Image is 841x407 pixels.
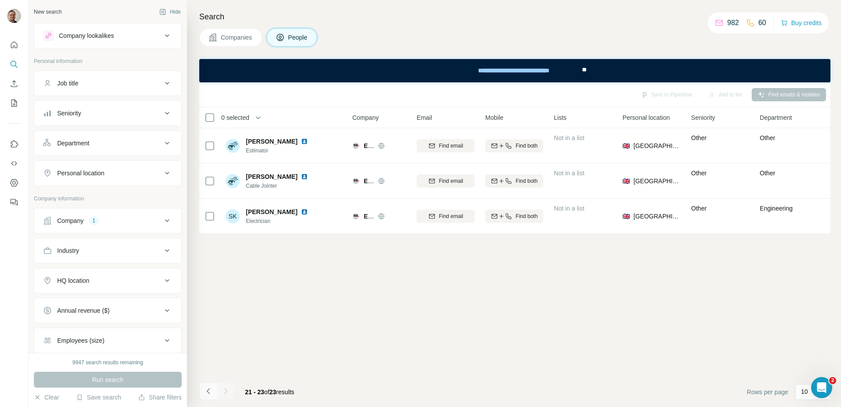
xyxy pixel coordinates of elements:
div: HQ location [57,276,89,285]
span: 🇬🇧 [622,141,630,150]
button: Hide [153,5,187,18]
img: Logo of Engineered Systems Electrical [352,142,359,149]
span: Personal location [622,113,669,122]
span: Seniority [691,113,715,122]
button: Use Surfe API [7,155,21,171]
button: Save search [76,393,121,402]
span: Other [760,170,775,177]
div: Seniority [57,109,81,118]
span: results [245,388,294,396]
div: Department [57,139,89,148]
button: Find email [417,174,475,188]
span: [GEOGRAPHIC_DATA] [633,141,680,150]
span: [GEOGRAPHIC_DATA] [633,212,680,221]
button: Annual revenue ($) [34,300,181,321]
iframe: Intercom live chat [811,377,832,398]
button: Personal location [34,163,181,184]
div: Personal location [57,169,104,178]
button: Find both [485,139,543,152]
div: Employees (size) [57,336,104,345]
span: 🇬🇧 [622,212,630,221]
span: Find both [516,212,538,220]
button: Quick start [7,37,21,53]
span: [GEOGRAPHIC_DATA] [633,177,680,185]
p: 10 [801,387,808,396]
img: Avatar [7,9,21,23]
span: Other [691,134,706,141]
button: Share filters [138,393,182,402]
button: Buy credits [781,17,822,29]
button: Company1 [34,210,181,231]
span: 🇬🇧 [622,177,630,185]
img: Avatar [226,139,240,153]
img: Logo of Engineered Systems Electrical [352,178,359,185]
span: Email [417,113,432,122]
span: 23 [269,388,276,396]
button: HQ location [34,270,181,291]
button: Find email [417,139,475,152]
span: Department [760,113,792,122]
span: Not in a list [554,170,584,177]
button: Seniority [34,103,181,124]
img: Logo of Engineered Systems Electrical [352,213,359,220]
span: Find email [439,212,463,220]
span: Companies [221,33,253,42]
span: Engineered Systems Electrical [364,178,453,185]
span: [PERSON_NAME] [246,207,297,216]
span: Electrician [246,217,311,225]
span: 21 - 23 [245,388,264,396]
span: Find both [516,177,538,185]
span: Other [691,170,706,177]
span: Mobile [485,113,503,122]
div: Company lookalikes [59,31,114,40]
span: Find email [439,142,463,150]
div: 1 [89,217,99,225]
span: Find email [439,177,463,185]
button: Find email [417,210,475,223]
span: Cable Jointer [246,182,311,190]
span: of [264,388,270,396]
span: Engineered Systems Electrical [364,213,453,220]
button: Job title [34,73,181,94]
button: Employees (size) [34,330,181,351]
div: Annual revenue ($) [57,306,110,315]
button: Navigate to previous page [199,382,217,400]
p: 60 [758,18,766,28]
div: SK [226,209,240,223]
img: LinkedIn logo [301,173,308,180]
button: Department [34,133,181,154]
span: Not in a list [554,134,584,141]
span: Lists [554,113,567,122]
button: Use Surfe on LinkedIn [7,136,21,152]
button: Find both [485,210,543,223]
button: Enrich CSV [7,76,21,92]
img: Avatar [226,174,240,188]
button: Feedback [7,194,21,210]
button: My lists [7,95,21,111]
span: People [288,33,308,42]
span: [PERSON_NAME] [246,137,297,146]
span: 0 selected [221,113,249,122]
span: Not in a list [554,205,584,212]
p: Company information [34,195,182,203]
div: New search [34,8,62,16]
span: Company [352,113,379,122]
button: Company lookalikes [34,25,181,46]
span: Engineering [760,205,793,212]
span: 2 [829,377,836,384]
div: Job title [57,79,78,88]
img: LinkedIn logo [301,138,308,145]
span: Engineered Systems Electrical [364,142,453,149]
div: Company [57,216,84,225]
span: Other [760,134,775,141]
span: Other [691,205,706,212]
button: Find both [485,174,543,188]
button: Dashboard [7,175,21,191]
p: Personal information [34,57,182,65]
iframe: Banner [199,59,830,82]
button: Search [7,56,21,72]
span: Estimator [246,147,311,155]
span: [PERSON_NAME] [246,172,297,181]
img: LinkedIn logo [301,208,308,215]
